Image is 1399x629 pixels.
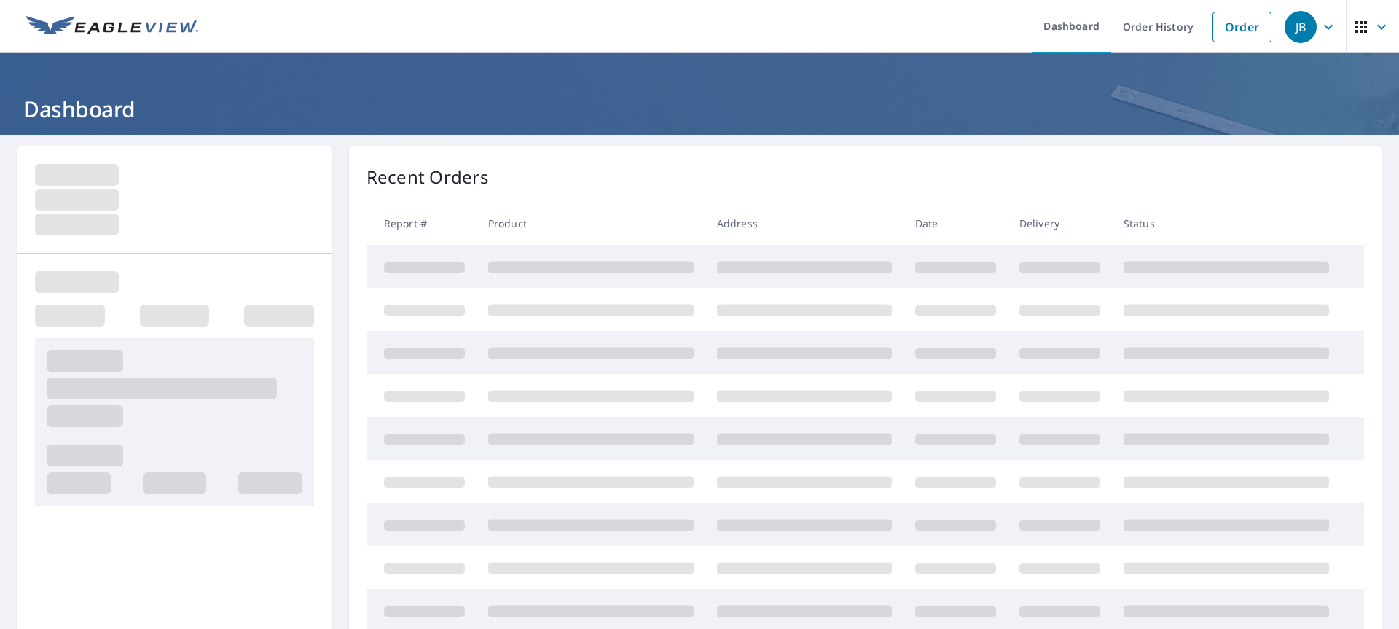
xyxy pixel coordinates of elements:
[367,164,489,190] p: Recent Orders
[26,16,198,38] img: EV Logo
[367,202,477,245] th: Report #
[904,202,1008,245] th: Date
[705,202,904,245] th: Address
[477,202,705,245] th: Product
[1008,202,1112,245] th: Delivery
[1212,12,1271,42] a: Order
[1285,11,1317,43] div: JB
[1112,202,1341,245] th: Status
[17,94,1382,124] h1: Dashboard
